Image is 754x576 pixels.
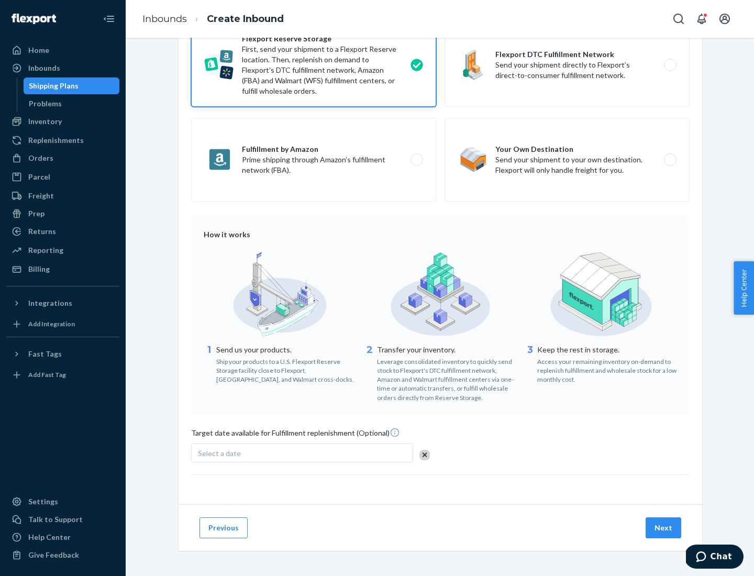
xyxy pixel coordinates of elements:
[6,113,119,130] a: Inventory
[28,45,49,56] div: Home
[6,223,119,240] a: Returns
[537,355,677,384] div: Access your remaining inventory on-demand to replenish fulfillment and wholesale stock for a low ...
[28,264,50,274] div: Billing
[134,4,292,35] ol: breadcrumbs
[691,8,712,29] button: Open notifications
[6,367,119,383] a: Add Fast Tag
[377,355,517,402] div: Leverage consolidated inventory to quickly send stock to Flexport's DTC fulfillment network, Amaz...
[28,208,45,219] div: Prep
[6,150,119,167] a: Orders
[6,242,119,259] a: Reporting
[6,547,119,563] button: Give Feedback
[12,14,56,24] img: Flexport logo
[28,550,79,560] div: Give Feedback
[216,345,356,355] p: Send us your products.
[364,344,375,402] div: 2
[28,298,72,308] div: Integrations
[6,529,119,546] a: Help Center
[28,370,66,379] div: Add Fast Tag
[6,511,119,528] button: Talk to Support
[28,172,50,182] div: Parcel
[377,345,517,355] p: Transfer your inventory.
[6,132,119,149] a: Replenishments
[28,532,71,542] div: Help Center
[734,261,754,315] button: Help Center
[646,517,681,538] button: Next
[28,349,62,359] div: Fast Tags
[6,295,119,312] button: Integrations
[686,545,744,571] iframe: Opens a widget where you can chat to one of our agents
[537,345,677,355] p: Keep the rest in storage.
[24,77,120,94] a: Shipping Plans
[198,449,241,458] span: Select a date
[6,261,119,278] a: Billing
[6,316,119,333] a: Add Integration
[6,42,119,59] a: Home
[216,355,356,384] div: Ship your products to a U.S. Flexport Reserve Storage facility close to Flexport, [GEOGRAPHIC_DAT...
[6,60,119,76] a: Inbounds
[24,95,120,112] a: Problems
[28,63,60,73] div: Inbounds
[204,344,214,384] div: 1
[28,153,53,163] div: Orders
[28,319,75,328] div: Add Integration
[98,8,119,29] button: Close Navigation
[199,517,248,538] button: Previous
[28,514,83,525] div: Talk to Support
[6,187,119,204] a: Freight
[525,344,535,384] div: 3
[28,116,62,127] div: Inventory
[6,169,119,185] a: Parcel
[28,245,63,256] div: Reporting
[6,346,119,362] button: Fast Tags
[142,13,187,25] a: Inbounds
[6,493,119,510] a: Settings
[714,8,735,29] button: Open account menu
[28,135,84,146] div: Replenishments
[28,496,58,507] div: Settings
[29,98,62,109] div: Problems
[28,226,56,237] div: Returns
[28,191,54,201] div: Freight
[191,427,400,442] span: Target date available for Fulfillment replenishment (Optional)
[668,8,689,29] button: Open Search Box
[204,229,677,240] div: How it works
[6,205,119,222] a: Prep
[207,13,284,25] a: Create Inbound
[29,81,79,91] div: Shipping Plans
